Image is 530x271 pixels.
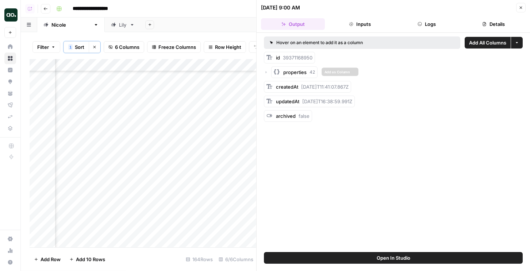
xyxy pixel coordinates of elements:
[215,43,241,51] span: Row Height
[276,84,298,90] span: createdAt
[4,111,16,123] a: Syncs
[261,18,325,30] button: Output
[310,69,315,76] span: 42
[204,41,246,53] button: Row Height
[76,256,105,263] span: Add 10 Rows
[276,55,280,61] span: id
[115,43,139,51] span: 6 Columns
[183,253,216,265] div: 164 Rows
[4,64,16,76] a: Insights
[69,44,72,50] span: 1
[37,43,49,51] span: Filter
[4,88,16,99] a: Your Data
[216,253,256,265] div: 6/6 Columns
[271,66,318,78] button: properties42
[4,6,16,24] button: Workspace: AirOps
[4,76,16,88] a: Opportunities
[147,41,201,53] button: Freeze Columns
[283,69,307,76] span: properties
[302,98,352,104] span: [DATE]T16:38:59.991Z
[37,18,105,32] a: [PERSON_NAME]
[377,254,410,262] span: Open In Studio
[4,233,16,245] a: Settings
[4,256,16,268] button: Help + Support
[158,43,196,51] span: Freeze Columns
[64,41,89,53] button: 1Sort
[4,41,16,53] a: Home
[469,39,506,46] span: Add All Columns
[4,123,16,134] a: Data Library
[261,4,300,11] div: [DATE] 9:00 AM
[283,55,312,61] span: 39371168950
[32,41,60,53] button: Filter
[462,18,526,30] button: Details
[119,21,127,28] div: Lily
[328,18,392,30] button: Inputs
[299,113,310,119] span: false
[75,43,84,51] span: Sort
[395,18,459,30] button: Logs
[276,113,296,119] span: archived
[4,99,16,111] a: Flightpath
[276,98,299,104] span: updatedAt
[465,37,511,49] button: Add All Columns
[41,256,61,263] span: Add Row
[65,253,110,265] button: Add 10 Rows
[301,84,349,90] span: [DATE]T11:41:07.867Z
[4,53,16,64] a: Browse
[104,41,144,53] button: 6 Columns
[4,8,18,22] img: AirOps Logo
[4,245,16,256] a: Usage
[264,252,523,264] button: Open In Studio
[51,21,91,28] div: [PERSON_NAME]
[30,253,65,265] button: Add Row
[68,44,73,50] div: 1
[270,39,409,46] div: Hover on an element to add it as a column
[105,18,141,32] a: Lily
